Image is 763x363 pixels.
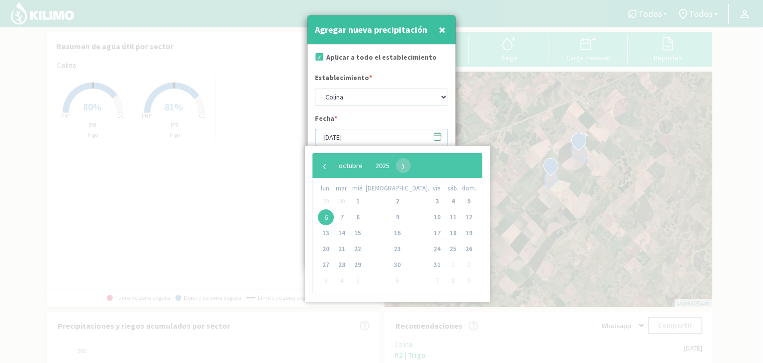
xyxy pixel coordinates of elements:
[445,257,461,273] span: 1
[369,158,396,173] button: 2025
[334,273,350,289] span: 4
[350,225,366,241] span: 15
[461,193,477,209] span: 5
[317,159,411,168] bs-datepicker-navigation-view: ​ ​ ​
[461,225,477,241] span: 19
[376,161,389,170] span: 2025
[445,183,461,193] th: weekday
[334,193,350,209] span: 30
[389,193,405,209] span: 2
[429,273,445,289] span: 7
[445,241,461,257] span: 25
[334,183,350,193] th: weekday
[318,183,334,193] th: weekday
[318,257,334,273] span: 27
[334,257,350,273] span: 28
[350,257,366,273] span: 29
[461,209,477,225] span: 12
[339,161,363,170] span: octubre
[305,146,490,302] bs-datepicker-container: calendar
[389,209,405,225] span: 9
[445,225,461,241] span: 18
[429,209,445,225] span: 10
[461,257,477,273] span: 2
[389,273,405,289] span: 6
[350,183,366,193] th: weekday
[350,273,366,289] span: 5
[326,52,437,63] label: Aplicar a todo el establecimiento
[436,20,448,40] button: Close
[461,241,477,257] span: 26
[445,209,461,225] span: 11
[318,193,334,209] span: 29
[318,241,334,257] span: 20
[334,209,350,225] span: 7
[315,73,372,86] label: Establecimiento
[318,225,334,241] span: 13
[332,158,369,173] button: octubre
[315,113,337,126] label: Fecha
[396,158,411,173] span: ›
[429,193,445,209] span: 3
[389,257,405,273] span: 30
[318,209,334,225] span: 6
[445,273,461,289] span: 8
[461,183,477,193] th: weekday
[445,193,461,209] span: 4
[350,209,366,225] span: 8
[461,273,477,289] span: 9
[350,241,366,257] span: 22
[429,241,445,257] span: 24
[334,241,350,257] span: 21
[429,183,445,193] th: weekday
[334,225,350,241] span: 14
[317,158,332,173] button: ‹
[439,21,446,38] span: ×
[366,183,429,193] th: weekday
[429,257,445,273] span: 31
[350,193,366,209] span: 1
[318,273,334,289] span: 3
[389,241,405,257] span: 23
[315,23,427,37] h4: Agregar nueva precipitación
[429,225,445,241] span: 17
[389,225,405,241] span: 16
